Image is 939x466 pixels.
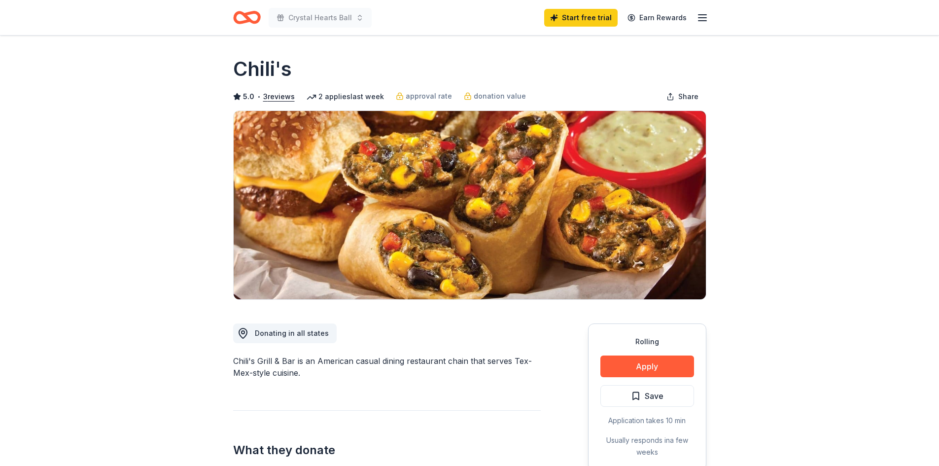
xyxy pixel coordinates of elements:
[464,90,526,102] a: donation value
[233,442,541,458] h2: What they donate
[678,91,698,103] span: Share
[600,385,694,407] button: Save
[474,90,526,102] span: donation value
[600,415,694,427] div: Application takes 10 min
[396,90,452,102] a: approval rate
[622,9,693,27] a: Earn Rewards
[255,329,329,337] span: Donating in all states
[263,91,295,103] button: 3reviews
[659,87,706,107] button: Share
[257,93,260,101] span: •
[233,355,541,379] div: Chili's Grill & Bar is an American casual dining restaurant chain that serves Tex-Mex-style cuisine.
[600,434,694,458] div: Usually responds in a few weeks
[645,390,663,402] span: Save
[233,55,292,83] h1: Chili's
[600,356,694,377] button: Apply
[234,111,706,299] img: Image for Chili's
[406,90,452,102] span: approval rate
[600,336,694,348] div: Rolling
[307,91,384,103] div: 2 applies last week
[243,91,254,103] span: 5.0
[269,8,372,28] button: Crystal Hearts Ball
[233,6,261,29] a: Home
[288,12,352,24] span: Crystal Hearts Ball
[544,9,618,27] a: Start free trial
